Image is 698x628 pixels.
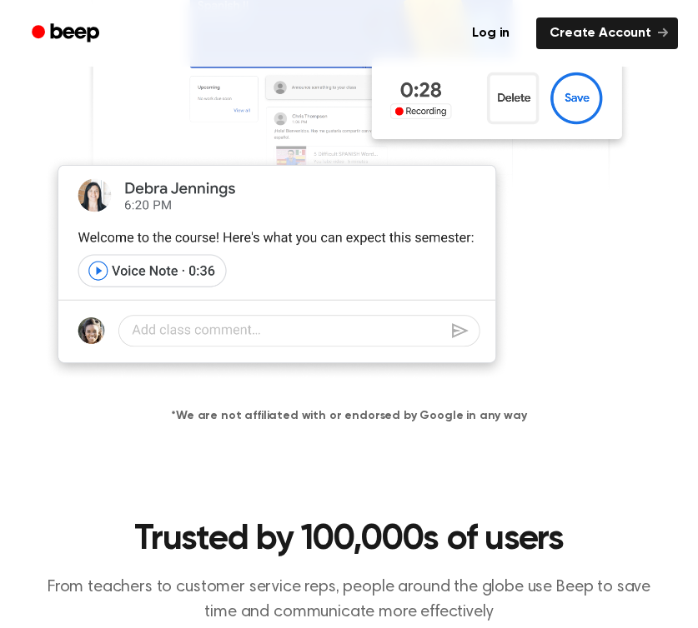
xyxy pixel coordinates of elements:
a: Log in [455,14,526,52]
a: Beep [20,17,114,50]
h2: Trusted by 100,000s of users [40,518,658,562]
h4: *We are not affiliated with or endorsed by Google in any way [20,407,678,425]
a: Create Account [536,17,678,49]
p: From teachers to customer service reps, people around the globe use Beep to save time and communi... [40,575,658,625]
